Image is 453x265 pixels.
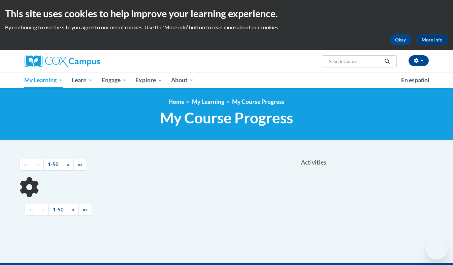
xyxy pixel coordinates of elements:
a: Begining [20,159,33,171]
a: Next [68,204,79,216]
span: Explore [135,76,162,84]
a: More Info [416,34,448,45]
a: Cox Campus [25,55,153,67]
span: My Learning [24,76,63,84]
button: Account Settings [409,55,429,66]
iframe: Button to launch messaging window [426,238,448,260]
span: En español [401,77,429,84]
p: By continuing to use the site you agree to our use of cookies. Use the ‘More info’ button to read... [5,24,448,31]
button: Search [382,57,392,65]
div: Main menu [14,72,439,88]
span: » [67,161,69,167]
span: »» [78,161,83,167]
a: 1-50 [43,159,63,171]
a: My Learning [20,72,68,88]
a: End [73,159,87,171]
span: My Course Progress [160,109,293,127]
a: About [167,72,198,88]
a: My Learning [192,98,224,105]
a: Begining [25,204,38,216]
a: Engage [97,72,131,88]
a: En español [397,73,434,87]
a: Explore [131,72,167,88]
span: «« [24,161,29,167]
img: Cox Campus [25,55,100,67]
span: Learn [72,76,93,84]
a: 1-50 [48,204,68,216]
input: Search Courses [328,57,382,65]
span: About [171,76,194,84]
span: Activities [301,159,326,166]
span: »» [83,207,88,212]
a: Previous [38,204,49,216]
span: » [72,207,74,212]
a: End [78,204,92,216]
button: Okay [390,34,411,45]
a: Next [63,159,74,171]
a: Previous [33,159,44,171]
a: Home [168,98,184,105]
span: Engage [102,76,127,84]
h2: This site uses cookies to help improve your learning experience. [5,7,448,20]
a: Learn [67,72,97,88]
span: « [42,207,44,212]
span: « [37,161,39,167]
span: «« [29,207,34,212]
a: My Course Progress [232,98,285,105]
